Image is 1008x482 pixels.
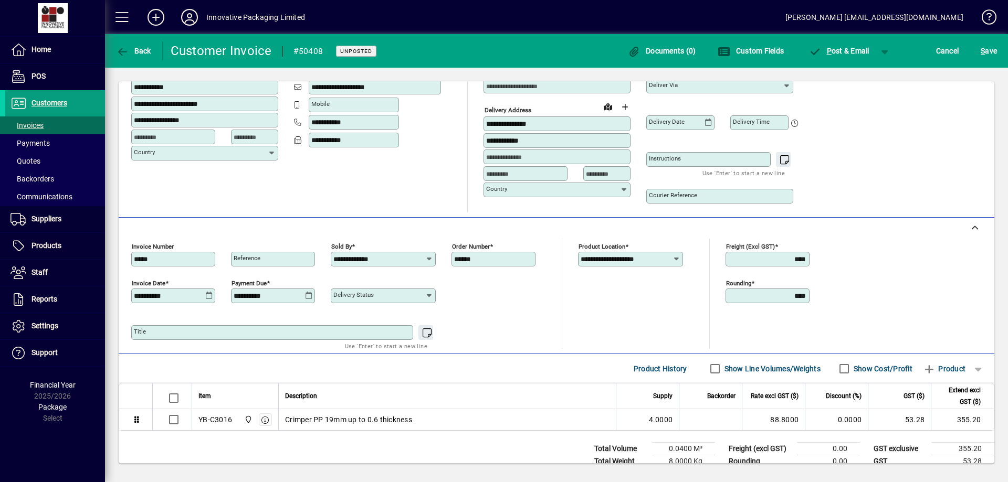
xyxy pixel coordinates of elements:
[936,42,959,59] span: Cancel
[5,233,105,259] a: Products
[5,152,105,170] a: Quotes
[134,148,155,156] mat-label: Country
[486,185,507,192] mat-label: Country
[31,215,61,223] span: Suppliers
[285,390,317,402] span: Description
[826,390,862,402] span: Discount (%)
[5,63,105,90] a: POS
[5,260,105,286] a: Staff
[649,81,678,89] mat-label: Deliver via
[234,254,260,262] mat-label: Reference
[981,42,997,59] span: ave
[981,47,985,55] span: S
[311,100,330,108] mat-label: Mobile
[5,286,105,313] a: Reports
[827,47,832,55] span: P
[31,72,46,80] span: POS
[241,414,254,425] span: Innovative Packaging
[707,390,736,402] span: Backorder
[5,206,105,232] a: Suppliers
[634,360,687,377] span: Product History
[30,381,76,389] span: Financial Year
[723,455,797,468] td: Rounding
[803,41,875,60] button: Post & Email
[31,45,51,53] span: Home
[715,41,786,60] button: Custom Fields
[649,191,697,199] mat-label: Courier Reference
[5,313,105,339] a: Settings
[5,134,105,152] a: Payments
[5,116,105,134] a: Invoices
[589,443,652,455] td: Total Volume
[198,390,211,402] span: Item
[649,414,673,425] span: 4.0000
[331,243,352,250] mat-label: Sold by
[134,328,146,335] mat-label: Title
[5,37,105,63] a: Home
[785,9,963,26] div: [PERSON_NAME] [EMAIL_ADDRESS][DOMAIN_NAME]
[31,295,57,303] span: Reports
[933,41,962,60] button: Cancel
[340,48,372,55] span: Unposted
[938,384,981,408] span: Extend excl GST ($)
[132,243,174,250] mat-label: Invoice number
[978,41,1000,60] button: Save
[173,8,206,27] button: Profile
[10,192,72,201] span: Communications
[868,455,931,468] td: GST
[31,99,67,107] span: Customers
[333,291,374,298] mat-label: Delivery status
[649,118,685,125] mat-label: Delivery date
[652,455,715,468] td: 8.0000 Kg
[868,443,931,455] td: GST exclusive
[726,243,775,250] mat-label: Freight (excl GST)
[923,360,965,377] span: Product
[733,118,770,125] mat-label: Delivery time
[113,41,154,60] button: Back
[808,47,869,55] span: ost & Email
[749,414,799,425] div: 88.8000
[5,188,105,206] a: Communications
[10,121,44,130] span: Invoices
[198,414,232,425] div: YB-C3016
[974,2,995,36] a: Knowledge Base
[285,414,412,425] span: Crimper PP 19mm up to 0.6 thickness
[616,99,633,115] button: Choose address
[232,280,267,287] mat-label: Payment due
[718,47,784,55] span: Custom Fields
[918,359,971,378] button: Product
[31,268,48,276] span: Staff
[10,175,54,183] span: Backorders
[722,363,821,374] label: Show Line Volumes/Weights
[628,47,696,55] span: Documents (0)
[579,243,625,250] mat-label: Product location
[171,42,272,59] div: Customer Invoice
[868,409,931,430] td: 53.28
[723,443,797,455] td: Freight (excl GST)
[38,403,67,411] span: Package
[652,443,715,455] td: 0.0400 M³
[649,155,681,162] mat-label: Instructions
[31,241,61,250] span: Products
[31,348,58,357] span: Support
[116,47,151,55] span: Back
[797,443,860,455] td: 0.00
[139,8,173,27] button: Add
[589,455,652,468] td: Total Weight
[105,41,163,60] app-page-header-button: Back
[629,359,691,378] button: Product History
[452,243,490,250] mat-label: Order number
[5,170,105,188] a: Backorders
[132,280,165,287] mat-label: Invoice date
[805,409,868,430] td: 0.0000
[931,455,994,468] td: 53.28
[931,409,994,430] td: 355.20
[5,340,105,366] a: Support
[31,322,58,330] span: Settings
[10,157,40,165] span: Quotes
[904,390,925,402] span: GST ($)
[653,390,673,402] span: Supply
[852,363,912,374] label: Show Cost/Profit
[726,280,751,287] mat-label: Rounding
[702,167,785,179] mat-hint: Use 'Enter' to start a new line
